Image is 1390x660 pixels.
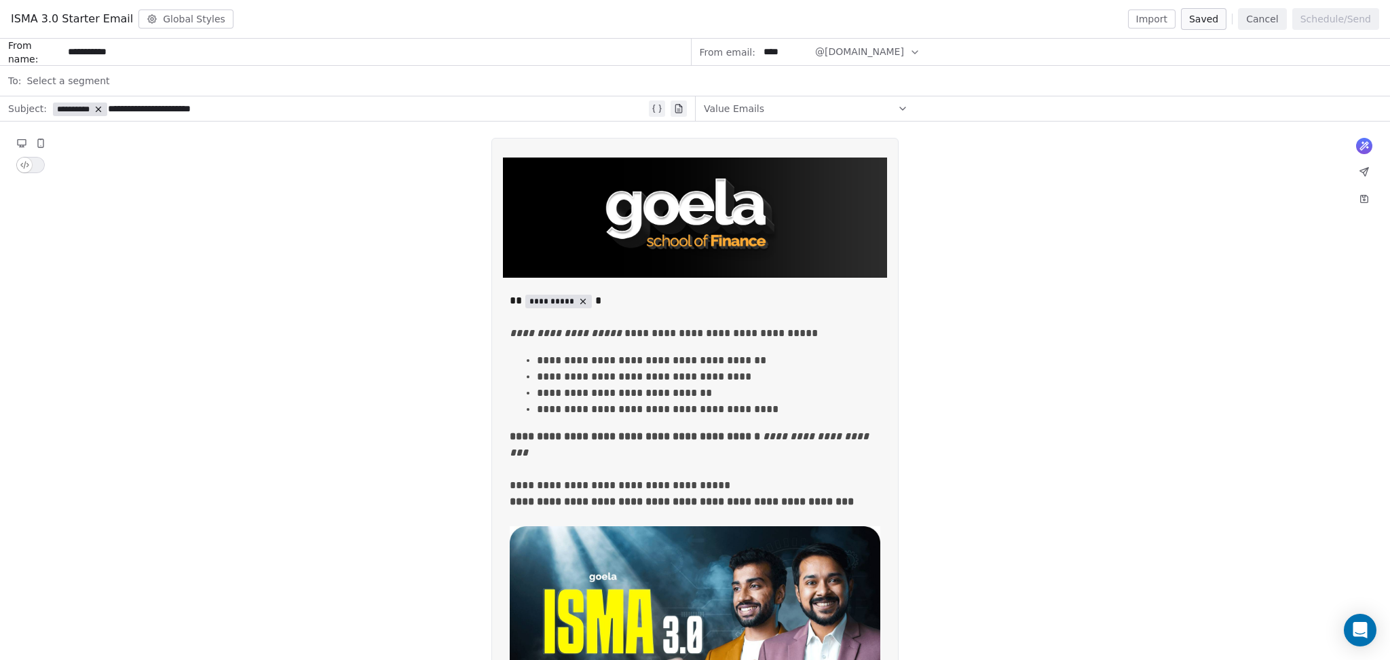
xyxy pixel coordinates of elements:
[1238,8,1286,30] button: Cancel
[704,102,764,115] span: Value Emails
[1292,8,1379,30] button: Schedule/Send
[700,45,755,59] span: From email:
[11,11,133,27] span: ISMA 3.0 Starter Email
[8,74,21,88] span: To:
[815,45,904,59] span: @[DOMAIN_NAME]
[26,74,109,88] span: Select a segment
[8,102,47,120] span: Subject:
[1344,614,1376,646] div: Open Intercom Messenger
[1128,10,1176,29] button: Import
[1181,8,1226,30] button: Saved
[8,39,62,66] span: From name:
[138,10,233,29] button: Global Styles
